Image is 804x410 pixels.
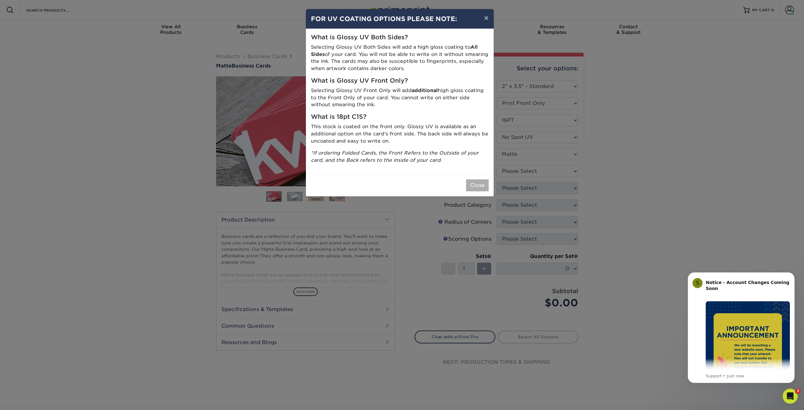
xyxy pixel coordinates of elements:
[311,150,479,163] i: *If ordering Folded Cards, the Front Refers to the Outside of your card, and the Back refers to t...
[678,265,804,407] iframe: Intercom notifications message
[311,113,489,121] h5: What is 18pt C1S?
[311,14,489,24] h4: FOR UV COATING OPTIONS PLEASE NOTE:
[311,123,489,145] p: This stock is coated on the front only. Glossy UV is available as an additional option on the car...
[311,87,489,108] p: Selecting Glossy UV Front Only will add high gloss coating to the Front Only of your card. You ca...
[796,389,801,394] span: 3
[311,44,489,72] p: Selecting Glossy UV Both Sides will add a high gloss coating to of your card. You will not be abl...
[783,389,798,404] iframe: Intercom live chat
[466,179,489,191] button: Close
[412,87,438,93] strong: additional
[311,77,489,85] h5: What is Glossy UV Front Only?
[479,9,493,27] button: ×
[311,34,489,41] h5: What is Glossy UV Both Sides?
[311,44,478,57] strong: All Sides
